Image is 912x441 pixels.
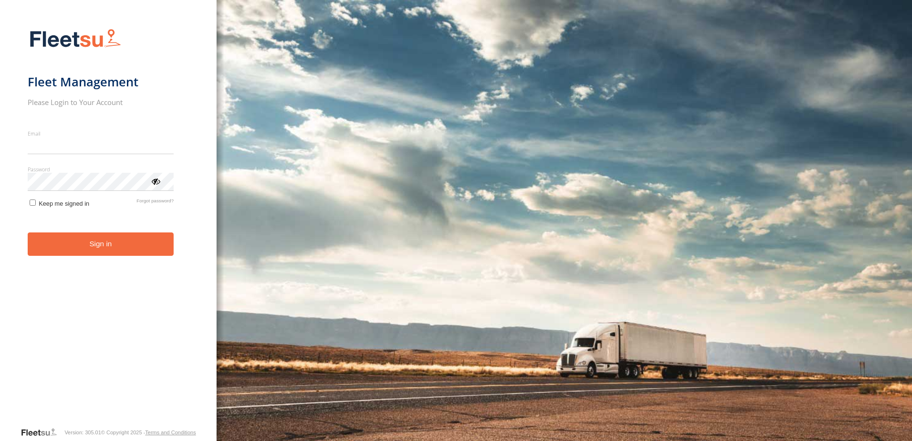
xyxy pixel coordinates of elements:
[28,130,174,137] label: Email
[21,428,64,437] a: Visit our Website
[28,74,174,90] h1: Fleet Management
[28,166,174,173] label: Password
[28,97,174,107] h2: Please Login to Your Account
[39,200,89,207] span: Keep me signed in
[136,198,174,207] a: Forgot password?
[28,27,123,51] img: Fleetsu
[145,430,196,435] a: Terms and Conditions
[28,23,189,427] form: main
[101,430,196,435] div: © Copyright 2025 -
[28,232,174,256] button: Sign in
[30,199,36,206] input: Keep me signed in
[64,430,101,435] div: Version: 305.01
[151,176,160,186] div: ViewPassword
